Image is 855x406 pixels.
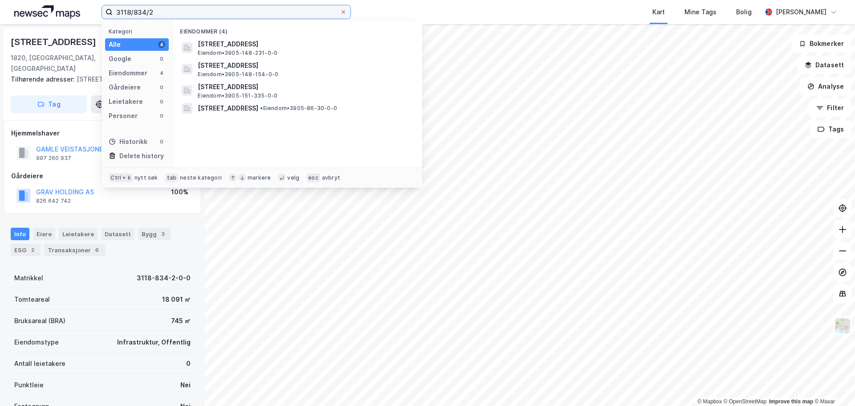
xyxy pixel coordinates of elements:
div: Info [11,228,29,240]
div: Google [109,53,131,64]
div: Datasett [101,228,134,240]
div: 745 ㎡ [171,316,191,326]
img: logo.a4113a55bc3d86da70a041830d287a7e.svg [14,5,80,19]
div: 4 [158,41,165,48]
a: Improve this map [769,398,813,405]
div: Hjemmelshaver [11,128,194,139]
span: • [260,105,263,111]
div: 3118-834-2-0-0 [137,273,191,283]
div: 0 [186,358,191,369]
div: Nei [180,380,191,390]
div: Gårdeiere [11,171,194,181]
div: Punktleie [14,380,44,390]
button: Bokmerker [791,35,851,53]
span: [STREET_ADDRESS] [198,60,411,71]
span: [STREET_ADDRESS] [198,39,411,49]
div: nytt søk [134,174,158,181]
div: esc [306,173,320,182]
div: 826 642 742 [36,197,71,205]
div: tab [165,173,179,182]
div: ESG [11,244,41,256]
span: [STREET_ADDRESS] [198,82,411,92]
div: 997 260 937 [36,155,71,162]
div: 18 091 ㎡ [162,294,191,305]
span: Eiendom • 3905-151-335-0-0 [198,92,277,99]
span: Eiendom • 3905-86-30-0-0 [260,105,337,112]
div: 0 [158,98,165,105]
div: [STREET_ADDRESS] [11,74,187,85]
img: Z [834,317,851,334]
div: Matrikkel [14,273,43,283]
div: 0 [158,112,165,119]
iframe: Chat Widget [810,363,855,406]
input: Søk på adresse, matrikkel, gårdeiere, leietakere eller personer [113,5,340,19]
div: Ctrl + k [109,173,133,182]
button: Filter [809,99,851,117]
div: Mine Tags [684,7,717,17]
div: [STREET_ADDRESS] [11,35,98,49]
div: Delete history [119,151,164,161]
div: Antall leietakere [14,358,65,369]
span: Tilhørende adresser: [11,75,77,83]
div: Personer [109,111,138,121]
span: Eiendom • 3905-148-231-0-0 [198,49,277,57]
div: 4 [158,70,165,77]
div: velg [287,174,299,181]
div: 100% [171,187,188,197]
div: Eiendomstype [14,337,59,348]
div: avbryt [322,174,340,181]
div: Leietakere [59,228,98,240]
div: 2 [28,246,37,254]
div: Leietakere [109,96,143,107]
div: Bygg [138,228,171,240]
button: Analyse [800,78,851,95]
button: Tag [11,95,87,113]
div: 3 [159,230,167,238]
span: [STREET_ADDRESS] [198,103,258,114]
button: Tags [810,120,851,138]
div: Kontrollprogram for chat [810,363,855,406]
div: markere [248,174,271,181]
div: Infrastruktur, Offentlig [117,337,191,348]
div: Bruksareal (BRA) [14,316,65,326]
div: Bolig [736,7,752,17]
div: Eiendommer (4) [173,21,422,37]
div: Gårdeiere [109,82,141,93]
div: 0 [158,84,165,91]
div: Transaksjoner [44,244,105,256]
div: 6 [93,246,102,254]
div: 0 [158,138,165,145]
div: Historikk [109,136,147,147]
a: OpenStreetMap [724,398,767,405]
div: neste kategori [180,174,222,181]
div: Kart [652,7,665,17]
button: Datasett [797,56,851,74]
div: 1820, [GEOGRAPHIC_DATA], [GEOGRAPHIC_DATA] [11,53,139,74]
div: Kategori [109,28,169,35]
div: Alle [109,39,121,50]
div: Eiere [33,228,55,240]
span: Eiendom • 3905-148-154-0-0 [198,71,278,78]
a: Mapbox [697,398,722,405]
div: 0 [158,55,165,62]
div: Tomteareal [14,294,50,305]
div: Eiendommer [109,68,147,78]
div: [PERSON_NAME] [776,7,826,17]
